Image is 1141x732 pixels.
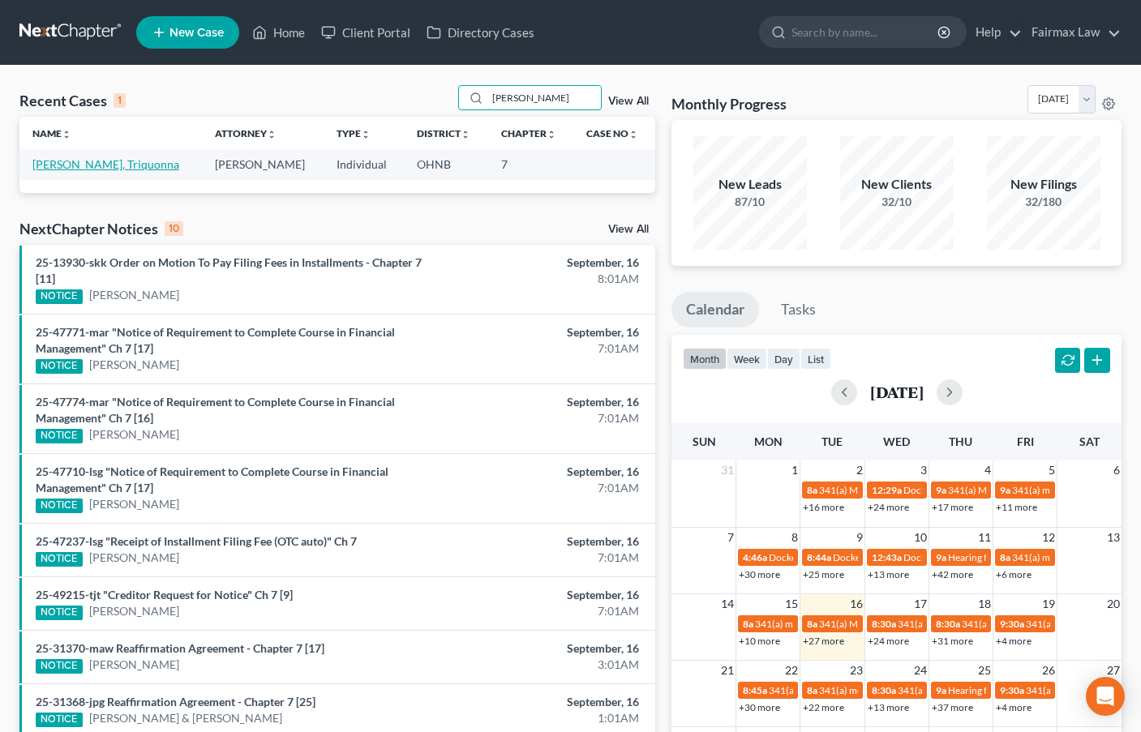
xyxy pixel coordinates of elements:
[1000,484,1010,496] span: 9a
[547,130,556,139] i: unfold_more
[449,394,640,410] div: September, 16
[449,587,640,603] div: September, 16
[449,640,640,657] div: September, 16
[769,684,926,696] span: 341(a) Meeting for [PERSON_NAME]
[754,434,783,448] span: Mon
[936,684,946,696] span: 9a
[488,149,573,179] td: 7
[1040,528,1057,547] span: 12
[833,551,978,563] span: Docket Text: for [PERSON_NAME]
[883,434,910,448] span: Wed
[1112,460,1122,480] span: 6
[1040,661,1057,680] span: 26
[36,395,395,425] a: 25-47774-mar "Notice of Requirement to Complete Course in Financial Management" Ch 7 [16]
[501,127,556,139] a: Chapterunfold_more
[855,528,864,547] span: 9
[19,91,126,110] div: Recent Cases
[868,568,909,580] a: +13 more
[949,434,972,448] span: Thu
[996,701,1032,713] a: +4 more
[743,551,767,563] span: 4:46a
[361,130,371,139] i: unfold_more
[608,224,649,235] a: View All
[996,501,1037,513] a: +11 more
[743,618,753,630] span: 8a
[89,603,179,619] a: [PERSON_NAME]
[790,460,800,480] span: 1
[987,175,1100,194] div: New Filings
[872,484,902,496] span: 12:29a
[461,130,470,139] i: unfold_more
[449,694,640,710] div: September, 16
[727,348,767,370] button: week
[1105,528,1122,547] span: 13
[1017,434,1034,448] span: Fri
[169,27,224,39] span: New Case
[719,594,736,614] span: 14
[803,701,844,713] a: +22 more
[919,460,929,480] span: 3
[1000,551,1010,563] span: 8a
[244,18,313,47] a: Home
[803,501,844,513] a: +16 more
[912,528,929,547] span: 10
[449,464,640,480] div: September, 16
[743,684,767,696] span: 8:45a
[996,568,1032,580] a: +6 more
[962,618,1118,630] span: 341(a) meeting for [PERSON_NAME]
[791,17,940,47] input: Search by name...
[449,324,640,340] div: September, 16
[32,127,71,139] a: Nameunfold_more
[819,684,976,696] span: 341(a) meeting for [PERSON_NAME]
[868,501,909,513] a: +24 more
[586,127,638,139] a: Case Nounfold_more
[36,659,83,674] div: NOTICE
[202,149,324,179] td: [PERSON_NAME]
[840,175,954,194] div: New Clients
[726,528,736,547] span: 7
[449,271,640,287] div: 8:01AM
[165,221,183,236] div: 10
[755,618,997,630] span: 341(a) meeting for [PERSON_NAME] & [PERSON_NAME]
[1105,661,1122,680] span: 27
[449,410,640,426] div: 7:01AM
[948,684,1075,696] span: Hearing for [PERSON_NAME]
[418,18,543,47] a: Directory Cases
[932,701,973,713] a: +37 more
[868,701,909,713] a: +13 more
[449,480,640,496] div: 7:01AM
[1000,618,1024,630] span: 9:30a
[671,292,759,327] a: Calendar
[912,661,929,680] span: 24
[976,594,993,614] span: 18
[807,484,817,496] span: 8a
[967,18,1022,47] a: Help
[62,130,71,139] i: unfold_more
[898,684,1054,696] span: 341(a) meeting for [PERSON_NAME]
[36,289,83,304] div: NOTICE
[36,588,293,601] a: 25-49215-tjt "Creditor Request for Notice" Ch 7 [9]
[628,130,638,139] i: unfold_more
[807,618,817,630] span: 8a
[848,661,864,680] span: 23
[404,149,487,179] td: OHNB
[840,194,954,210] div: 32/10
[936,551,946,563] span: 9a
[987,194,1100,210] div: 32/180
[89,357,179,373] a: [PERSON_NAME]
[936,484,946,496] span: 9a
[32,157,179,171] a: [PERSON_NAME], Triquonna
[337,127,371,139] a: Typeunfold_more
[267,130,277,139] i: unfold_more
[903,551,1049,563] span: Docket Text: for [PERSON_NAME]
[848,594,864,614] span: 16
[449,603,640,619] div: 7:01AM
[766,292,830,327] a: Tasks
[449,255,640,271] div: September, 16
[324,149,404,179] td: Individual
[89,287,179,303] a: [PERSON_NAME]
[36,429,83,443] div: NOTICE
[800,348,831,370] button: list
[36,534,357,548] a: 25-47237-lsg "Receipt of Installment Filing Fee (OTC auto)" Ch 7
[803,635,844,647] a: +27 more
